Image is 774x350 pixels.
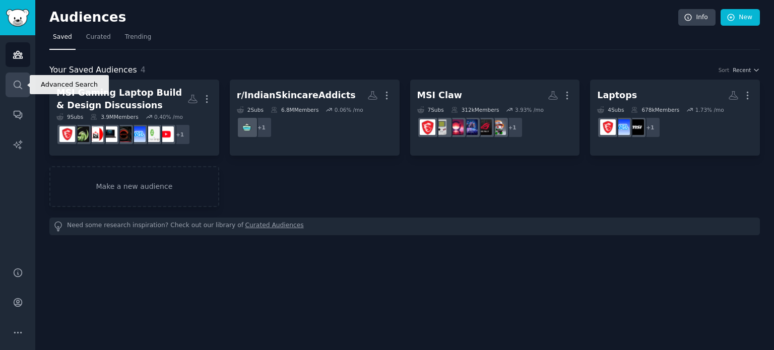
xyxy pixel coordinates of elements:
[695,106,724,113] div: 1.73 % /mo
[141,65,146,75] span: 4
[56,113,83,120] div: 9 Sub s
[59,126,75,142] img: MSILaptops
[83,29,114,50] a: Curated
[230,80,400,156] a: r/IndianSkincareAddicts2Subs6.8MMembers0.06% /mo+1Skincare_Addiction
[597,89,637,102] div: Laptops
[733,66,760,74] button: Recent
[639,117,661,138] div: + 1
[251,117,272,138] div: + 1
[245,221,304,232] a: Curated Audiences
[733,66,751,74] span: Recent
[169,124,190,145] div: + 1
[239,119,255,135] img: Skincare_Addiction
[502,117,523,138] div: + 1
[462,119,478,135] img: MSIClaw_Official
[144,126,160,142] img: LaptopDealsEurope
[417,106,444,113] div: 7 Sub s
[335,106,363,113] div: 0.06 % /mo
[237,89,356,102] div: r/IndianSkincareAddicts
[417,89,462,102] div: MSI Claw
[451,106,499,113] div: 312k Members
[434,119,449,135] img: Handhelds
[271,106,318,113] div: 6.8M Members
[420,119,435,135] img: MSIClaw
[116,126,132,142] img: mffpc
[515,106,544,113] div: 3.93 % /mo
[154,113,183,120] div: 0.40 % /mo
[448,119,464,135] img: LegionGo
[74,126,89,142] img: MSI_Bravo_15_and_17
[590,80,760,156] a: Laptops4Subs678kMembers1.73% /mo+1MSI_GamingGamingLaptopsMSILaptops
[49,29,76,50] a: Saved
[719,66,730,74] div: Sort
[237,106,264,113] div: 2 Sub s
[49,80,219,156] a: MSI Gaming Laptop Build & Design Discussions9Subs3.9MMembers0.40% /mo+1youtubeLaptopDealsEuropeGa...
[631,106,679,113] div: 678k Members
[121,29,155,50] a: Trending
[158,126,174,142] img: youtube
[49,218,760,235] div: Need some research inspiration? Check out our library of
[90,113,138,120] div: 3.9M Members
[614,119,630,135] img: GamingLaptops
[678,9,716,26] a: Info
[410,80,580,156] a: MSI Claw7Subs312kMembers3.93% /mo+1IndiaHandheldGamingROGAllyMSIClaw_OfficialLegionGoHandheldsMSI...
[721,9,760,26] a: New
[600,119,616,135] img: MSILaptops
[102,126,117,142] img: MSIGF65THIN
[628,119,644,135] img: MSI_Gaming
[49,10,678,26] h2: Audiences
[490,119,506,135] img: IndiaHandheldGaming
[130,126,146,142] img: GamingLaptops
[476,119,492,135] img: ROGAlly
[6,9,29,27] img: GummySearch logo
[597,106,624,113] div: 4 Sub s
[125,33,151,42] span: Trending
[49,64,137,77] span: Your Saved Audiences
[88,126,103,142] img: LaptopDealsCanada
[49,166,219,207] a: Make a new audience
[56,87,187,111] div: MSI Gaming Laptop Build & Design Discussions
[86,33,111,42] span: Curated
[53,33,72,42] span: Saved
